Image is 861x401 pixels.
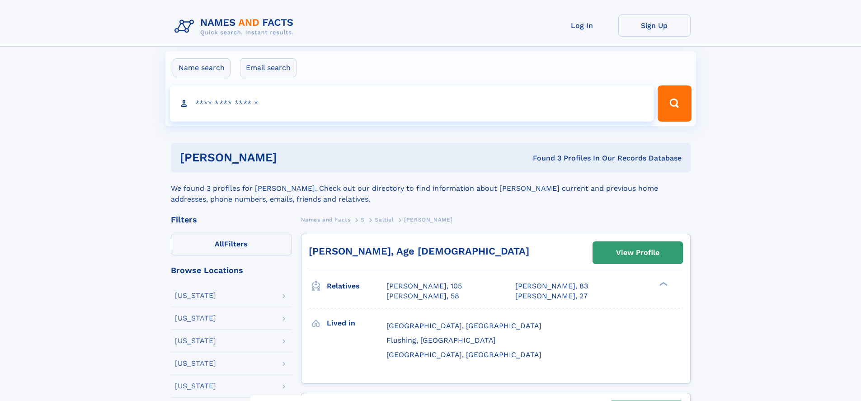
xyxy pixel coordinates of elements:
div: [US_STATE] [175,382,216,390]
a: Sign Up [618,14,691,37]
span: Flushing, [GEOGRAPHIC_DATA] [386,336,496,344]
span: All [215,240,224,248]
span: S [361,217,365,223]
a: Log In [546,14,618,37]
a: Names and Facts [301,214,351,225]
label: Name search [173,58,231,77]
div: Browse Locations [171,266,292,274]
a: [PERSON_NAME], 58 [386,291,459,301]
a: [PERSON_NAME], Age [DEMOGRAPHIC_DATA] [309,245,529,257]
div: Found 3 Profiles In Our Records Database [405,153,682,163]
a: View Profile [593,242,682,264]
img: Logo Names and Facts [171,14,301,39]
div: View Profile [616,242,659,263]
div: [US_STATE] [175,360,216,367]
label: Filters [171,234,292,255]
a: [PERSON_NAME], 105 [386,281,462,291]
div: ❯ [657,281,668,287]
div: [US_STATE] [175,292,216,299]
a: [PERSON_NAME], 83 [515,281,588,291]
label: Email search [240,58,296,77]
a: Saltiel [375,214,394,225]
div: [US_STATE] [175,315,216,322]
span: Saltiel [375,217,394,223]
h3: Relatives [327,278,386,294]
h1: [PERSON_NAME] [180,152,405,163]
div: Filters [171,216,292,224]
a: S [361,214,365,225]
h3: Lived in [327,316,386,331]
a: [PERSON_NAME], 27 [515,291,588,301]
span: [GEOGRAPHIC_DATA], [GEOGRAPHIC_DATA] [386,350,541,359]
input: search input [170,85,654,122]
span: [GEOGRAPHIC_DATA], [GEOGRAPHIC_DATA] [386,321,541,330]
div: [US_STATE] [175,337,216,344]
div: We found 3 profiles for [PERSON_NAME]. Check out our directory to find information about [PERSON_... [171,172,691,205]
button: Search Button [658,85,691,122]
span: [PERSON_NAME] [404,217,452,223]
